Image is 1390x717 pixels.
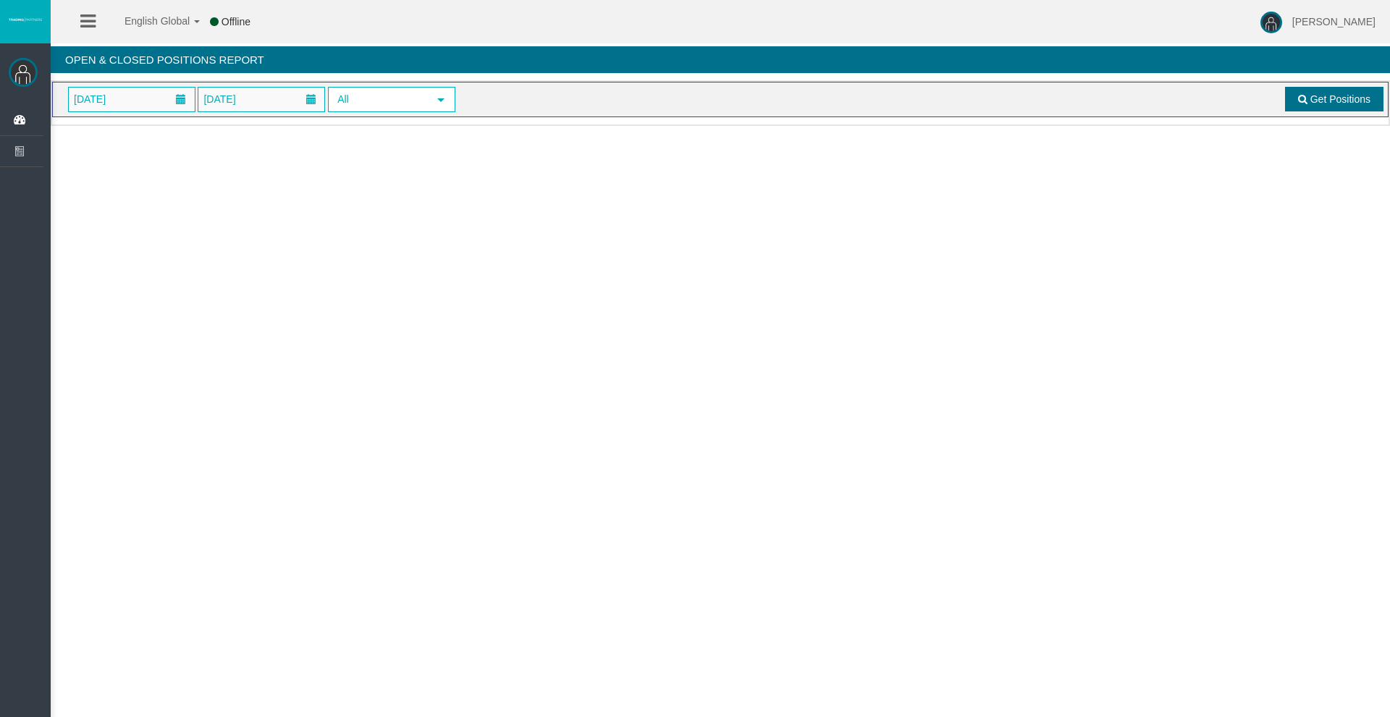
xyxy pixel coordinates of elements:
span: [DATE] [199,89,240,109]
img: logo.svg [7,17,43,22]
span: English Global [106,15,190,27]
span: [DATE] [69,89,110,109]
span: Offline [222,16,250,27]
img: user-image [1260,12,1282,33]
span: Get Positions [1310,93,1370,105]
h4: Open & Closed Positions Report [51,46,1390,73]
span: [PERSON_NAME] [1292,16,1376,27]
span: select [435,94,447,106]
span: All [329,88,428,111]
